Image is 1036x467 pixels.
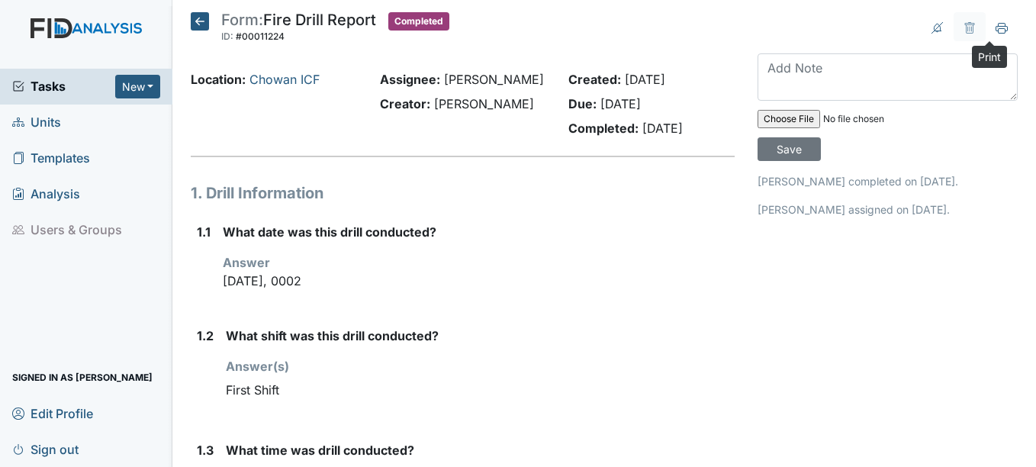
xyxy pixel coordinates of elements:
label: 1.2 [197,327,214,345]
label: What date was this drill conducted? [223,223,436,241]
strong: Answer [223,255,270,270]
span: Form: [221,11,263,29]
span: [DATE] [625,72,665,87]
p: [PERSON_NAME] completed on [DATE]. [758,173,1018,189]
strong: Completed: [568,121,639,136]
span: Templates [12,147,90,170]
span: [PERSON_NAME] [434,96,534,111]
span: [DATE] [600,96,641,111]
p: [PERSON_NAME] assigned on [DATE]. [758,201,1018,217]
a: Chowan ICF [249,72,320,87]
strong: Answer(s) [226,359,289,374]
span: Units [12,111,61,134]
span: [DATE] [642,121,683,136]
span: Completed [388,12,449,31]
h1: 1. Drill Information [191,182,734,205]
span: [PERSON_NAME] [444,72,544,87]
input: Save [758,137,821,161]
strong: Creator: [380,96,430,111]
a: Tasks [12,77,115,95]
strong: Location: [191,72,246,87]
button: New [115,75,161,98]
p: [DATE], 0002 [223,272,734,290]
div: Fire Drill Report [221,12,376,46]
strong: Assignee: [380,72,440,87]
strong: Due: [568,96,597,111]
span: Signed in as [PERSON_NAME] [12,366,153,389]
span: #00011224 [236,31,285,42]
div: Print [972,46,1007,68]
label: What time was drill conducted? [226,441,414,459]
span: Edit Profile [12,401,93,425]
span: Analysis [12,182,80,206]
label: What shift was this drill conducted? [226,327,439,345]
div: First Shift [226,375,734,404]
span: Sign out [12,437,79,461]
strong: Created: [568,72,621,87]
label: 1.1 [197,223,211,241]
span: ID: [221,31,233,42]
label: 1.3 [197,441,214,459]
